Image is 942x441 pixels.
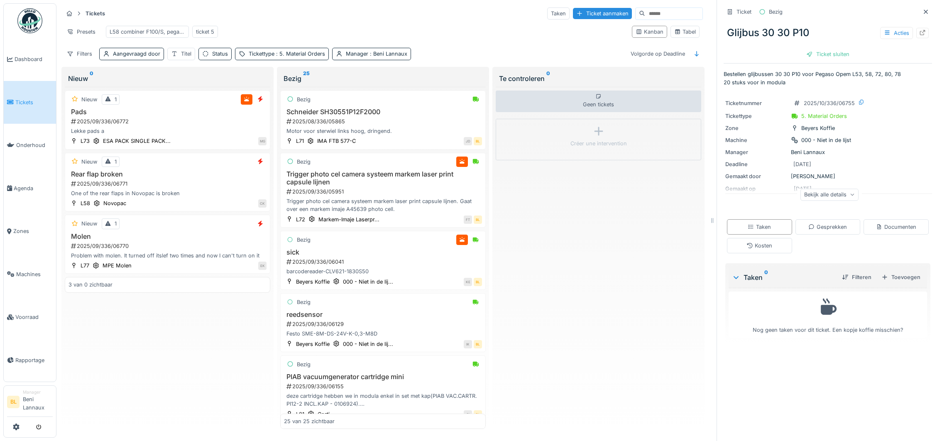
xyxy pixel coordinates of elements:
[801,112,847,120] div: 5. Material Orders
[318,410,330,418] div: Corti
[318,216,379,223] div: Markem-Imaje Laserpr...
[474,278,482,286] div: BL
[16,270,53,278] span: Machines
[258,199,267,208] div: CK
[4,210,56,253] a: Zones
[284,417,335,425] div: 25 van 25 zichtbaar
[212,50,228,58] div: Status
[286,188,482,196] div: 2025/09/336/05951
[4,253,56,296] a: Machines
[69,127,267,135] div: Lekke pads a
[297,96,311,103] div: Bezig
[878,272,924,283] div: Toevoegen
[746,242,772,250] div: Kosten
[297,298,311,306] div: Bezig
[15,55,53,63] span: Dashboard
[69,281,113,289] div: 3 van 0 zichtbaar
[284,330,482,338] div: Festo SME-8M-DS-24V-K-0,3-M8D
[115,96,117,103] div: 1
[82,10,108,17] strong: Tickets
[17,8,42,33] img: Badge_color-CXgf-gQk.svg
[258,137,267,145] div: MG
[7,396,20,408] li: BL
[547,7,570,20] div: Taken
[297,158,311,166] div: Bezig
[296,216,305,223] div: L72
[23,389,53,395] div: Manager
[725,148,930,156] div: Beni Lannaux
[249,50,325,58] div: Tickettype
[725,136,788,144] div: Machine
[474,340,482,348] div: BL
[81,262,89,269] div: L77
[4,124,56,167] a: Onderhoud
[808,223,847,231] div: Gesprekken
[880,27,913,39] div: Acties
[368,51,407,57] span: : Beni Lannaux
[748,223,771,231] div: Taken
[724,22,932,44] div: Glijbus 30 30 P10
[732,272,835,282] div: Taken
[81,220,97,228] div: Nieuw
[464,410,472,419] div: RI
[464,137,472,145] div: JD
[343,278,393,286] div: 000 - Niet in de lij...
[115,158,117,166] div: 1
[284,392,482,408] div: deze cartridge hebben we in modula enkel in set met kap(PIAB VAC.CARTR. PI12-2 INCL.KAP - 0106924...
[103,137,171,145] div: ESA PACK SINGLE PACK...
[464,216,472,224] div: FT
[284,267,482,275] div: barcodereader-CLV621-1830S50
[115,220,117,228] div: 1
[15,313,53,321] span: Voorraad
[103,262,132,269] div: MPE Molen
[13,227,53,235] span: Zones
[804,99,855,107] div: 2025/10/336/06755
[15,98,53,106] span: Tickets
[464,278,472,286] div: KE
[286,382,482,390] div: 2025/09/336/06155
[674,28,696,36] div: Tabel
[196,28,214,36] div: ticket 5
[4,81,56,124] a: Tickets
[69,108,267,116] h3: Pads
[110,28,185,36] div: L58 combiner F100/S, pegaso 1400, novopac
[15,356,53,364] span: Rapportage
[303,73,310,83] sup: 25
[16,141,53,149] span: Onderhoud
[286,118,482,125] div: 2025/08/336/05865
[23,389,53,415] li: Beni Lannaux
[113,50,160,58] div: Aangevraagd door
[573,8,632,19] div: Ticket aanmaken
[317,137,356,145] div: IMA FTB 577-C
[725,160,788,168] div: Deadline
[627,48,689,60] div: Volgorde op Deadline
[724,70,932,86] p: Bestellen glijbussen 30 30 P10 voor Pegaso Opem L53, 58, 72, 80, 78 20 stuks voor in modula
[284,170,482,186] h3: Trigger photo cel camera systeem markem laser print capsule lijnen
[103,199,126,207] div: Novopac
[69,233,267,240] h3: Molen
[546,73,550,83] sup: 0
[90,73,93,83] sup: 0
[258,262,267,270] div: EK
[81,96,97,103] div: Nieuw
[499,73,698,83] div: Te controleren
[284,108,482,116] h3: Schneider SH30551P12F2000
[14,184,53,192] span: Agenda
[297,360,311,368] div: Bezig
[764,272,768,282] sup: 0
[296,340,330,348] div: Beyers Koffie
[793,160,811,168] div: [DATE]
[284,127,482,135] div: Motor voor sterwiel links hoog, dringend.
[181,50,191,58] div: Titel
[69,170,267,178] h3: Rear flap broken
[63,48,96,60] div: Filters
[803,49,853,60] div: Ticket sluiten
[70,180,267,188] div: 2025/09/336/06771
[725,148,788,156] div: Manager
[286,320,482,328] div: 2025/09/336/06129
[636,28,663,36] div: Kanban
[801,124,835,132] div: Beyers Koffie
[4,167,56,210] a: Agenda
[839,272,875,283] div: Filteren
[296,278,330,286] div: Beyers Koffie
